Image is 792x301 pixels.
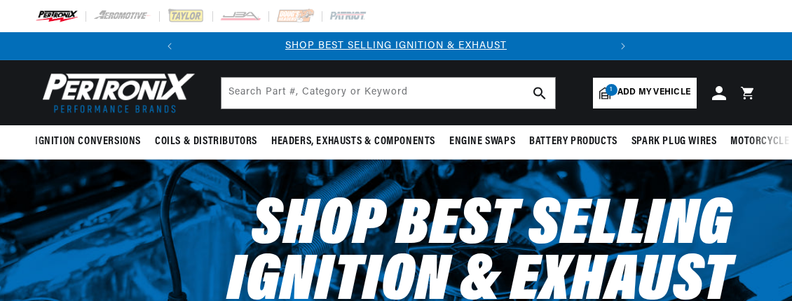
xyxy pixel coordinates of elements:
div: Announcement [184,38,609,54]
button: Translation missing: en.sections.announcements.previous_announcement [156,32,184,60]
button: search button [524,78,555,108]
summary: Coils & Distributors [148,125,264,158]
button: Translation missing: en.sections.announcements.next_announcement [609,32,637,60]
span: Battery Products [529,134,617,149]
span: Spark Plug Wires [631,134,717,149]
span: Engine Swaps [449,134,515,149]
span: Motorcycle [730,134,789,149]
summary: Spark Plug Wires [624,125,724,158]
span: Headers, Exhausts & Components [271,134,435,149]
summary: Battery Products [522,125,624,158]
span: Add my vehicle [617,86,690,99]
summary: Headers, Exhausts & Components [264,125,442,158]
input: Search Part #, Category or Keyword [221,78,555,108]
img: Pertronix [35,69,196,117]
span: Ignition Conversions [35,134,141,149]
span: 1 [606,84,617,96]
div: 1 of 2 [184,38,609,54]
summary: Ignition Conversions [35,125,148,158]
a: 1Add my vehicle [593,78,697,108]
a: SHOP BEST SELLING IGNITION & EXHAUST [285,41,507,51]
span: Coils & Distributors [155,134,257,149]
summary: Engine Swaps [442,125,522,158]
